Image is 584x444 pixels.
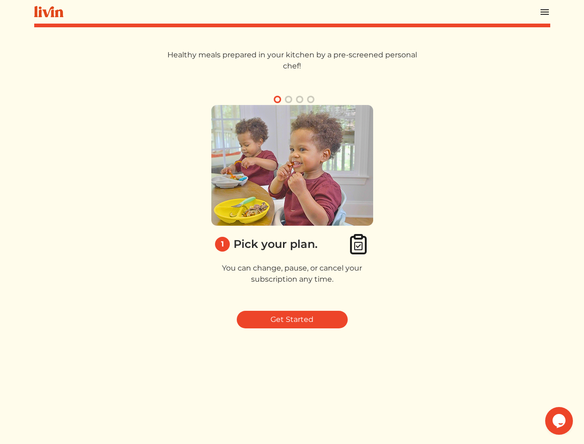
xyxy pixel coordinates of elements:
img: livin-logo-a0d97d1a881af30f6274990eb6222085a2533c92bbd1e4f22c21b4f0d0e3210c.svg [34,6,63,18]
div: Pick your plan. [234,236,318,253]
a: Get Started [237,311,348,328]
p: Healthy meals prepared in your kitchen by a pre-screened personal chef! [163,49,421,72]
div: 1 [215,237,230,252]
p: You can change, pause, or cancel your subscription any time. [211,263,373,285]
img: clipboard_check-4e1afea9aecc1d71a83bd71232cd3fbb8e4b41c90a1eb376bae1e516b9241f3c.svg [347,233,369,255]
iframe: chat widget [545,407,575,435]
img: 1_pick_plan-58eb60cc534f7a7539062c92543540e51162102f37796608976bb4e513d204c1.png [211,105,373,226]
img: menu_hamburger-cb6d353cf0ecd9f46ceae1c99ecbeb4a00e71ca567a856bd81f57e9d8c17bb26.svg [539,6,550,18]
